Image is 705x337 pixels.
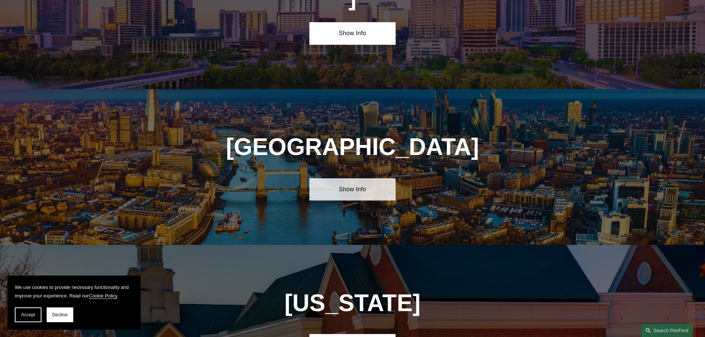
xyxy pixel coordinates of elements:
a: Search this site [641,324,693,337]
section: Cookie banner [7,276,141,330]
button: Accept [15,307,41,322]
p: We use cookies to provide necessary functionality and improve your experience. Read our . [15,283,133,300]
a: Show Info [309,178,396,200]
span: Decline [52,312,68,317]
span: Accept [21,312,35,317]
a: Cookie Policy [89,293,117,299]
button: Decline [47,307,73,322]
a: Show Info [309,22,396,44]
h1: [US_STATE] [223,290,482,317]
h1: [GEOGRAPHIC_DATA] [223,134,482,161]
